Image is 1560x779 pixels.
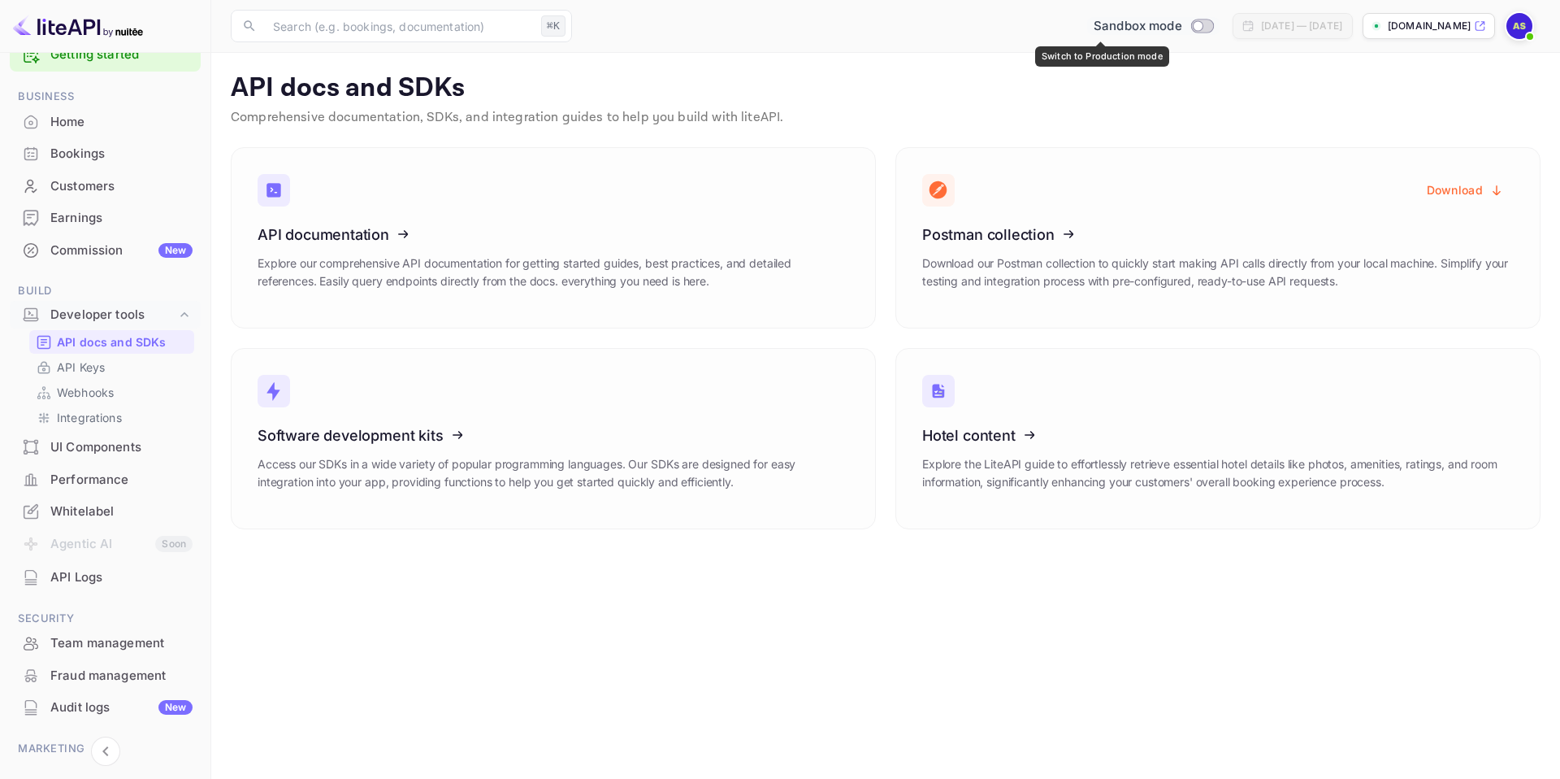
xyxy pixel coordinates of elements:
p: [DOMAIN_NAME] [1388,19,1471,33]
a: Getting started [50,46,193,64]
p: Download our Postman collection to quickly start making API calls directly from your local machin... [922,255,1514,290]
div: Audit logsNew [10,692,201,724]
h3: Hotel content [922,427,1514,444]
div: Audit logs [50,698,193,717]
p: Access our SDKs in a wide variety of popular programming languages. Our SDKs are designed for eas... [258,455,849,491]
div: Switch to Production mode [1035,46,1169,67]
a: API docs and SDKs [36,333,188,350]
a: Fraud management [10,660,201,690]
div: Whitelabel [10,496,201,528]
div: Commission [50,242,193,260]
a: Hotel contentExplore the LiteAPI guide to effortlessly retrieve essential hotel details like phot... [895,348,1540,529]
p: Explore the LiteAPI guide to effortlessly retrieve essential hotel details like photos, amenities... [922,455,1514,491]
a: Webhooks [36,384,188,401]
div: Team management [10,628,201,659]
p: Integrations [57,409,122,426]
a: API Logs [10,562,201,592]
a: Earnings [10,202,201,233]
h3: Postman collection [922,226,1514,243]
a: Integrations [36,409,188,426]
div: Bookings [10,138,201,170]
div: New [158,243,193,258]
div: UI Components [50,438,193,457]
span: Sandbox mode [1094,17,1182,36]
p: Webhooks [57,384,114,401]
button: Download [1417,174,1514,206]
div: Home [10,107,201,138]
img: Ahmad Shabib [1506,13,1532,39]
a: Home [10,107,201,137]
div: Home [50,113,193,132]
a: Software development kitsAccess our SDKs in a wide variety of popular programming languages. Our ... [231,348,876,529]
div: New [158,700,193,715]
div: Integrations [29,406,194,429]
a: Audit logsNew [10,692,201,722]
h3: API documentation [258,226,849,243]
a: Customers [10,171,201,201]
div: Switch to Production mode [1087,17,1220,36]
div: API Logs [50,568,193,587]
div: Bookings [50,145,193,163]
div: API Logs [10,562,201,594]
div: API Keys [29,355,194,379]
img: LiteAPI logo [13,13,143,39]
a: Performance [10,464,201,494]
div: API docs and SDKs [29,330,194,354]
div: Performance [50,471,193,490]
div: Earnings [10,202,201,234]
div: Developer tools [10,301,201,329]
div: Earnings [50,209,193,228]
a: API Keys [36,359,188,376]
button: Collapse navigation [91,737,120,766]
div: Webhooks [29,381,194,404]
p: Comprehensive documentation, SDKs, and integration guides to help you build with liteAPI. [231,108,1540,128]
a: Team management [10,628,201,658]
span: Marketing [10,740,201,758]
div: Customers [10,171,201,202]
span: Build [10,282,201,300]
p: Explore our comprehensive API documentation for getting started guides, best practices, and detai... [258,255,849,290]
div: Developer tools [50,306,176,324]
span: Security [10,610,201,628]
input: Search (e.g. bookings, documentation) [263,10,535,42]
a: Bookings [10,138,201,168]
span: Business [10,88,201,106]
div: Fraud management [10,660,201,692]
a: API documentationExplore our comprehensive API documentation for getting started guides, best pra... [231,147,876,329]
div: ⌘K [541,15,565,37]
div: Customers [50,177,193,196]
div: Performance [10,464,201,496]
p: API Keys [57,359,105,376]
a: CommissionNew [10,235,201,265]
div: [DATE] — [DATE] [1261,19,1342,33]
a: UI Components [10,432,201,462]
p: API docs and SDKs [231,72,1540,105]
div: Whitelabel [50,503,193,521]
div: Fraud management [50,667,193,685]
div: UI Components [10,432,201,463]
h3: Software development kits [258,427,849,444]
div: Getting started [10,38,201,72]
a: Whitelabel [10,496,201,526]
div: CommissionNew [10,235,201,267]
p: API docs and SDKs [57,333,167,350]
div: Team management [50,634,193,653]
